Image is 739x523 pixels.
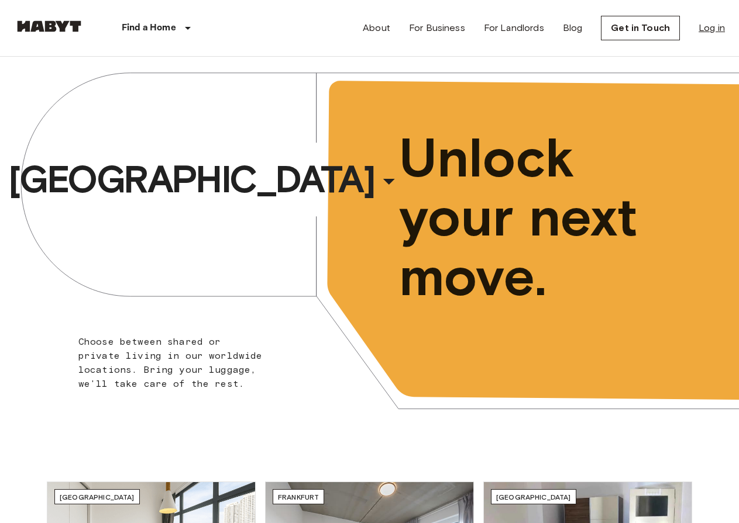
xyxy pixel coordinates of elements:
span: Frankfurt [278,493,319,501]
img: Habyt [14,20,84,32]
p: Find a Home [122,21,176,35]
span: [GEOGRAPHIC_DATA] [496,493,571,501]
a: For Landlords [484,21,544,35]
span: [GEOGRAPHIC_DATA] [60,493,135,501]
a: For Business [409,21,465,35]
a: Get in Touch [601,16,680,40]
a: About [363,21,390,35]
button: [GEOGRAPHIC_DATA] [4,153,407,206]
span: Unlock your next move. [399,129,695,306]
a: Log in [699,21,725,35]
span: [GEOGRAPHIC_DATA] [8,156,374,203]
span: Choose between shared or private living in our worldwide locations. Bring your luggage, we'll tak... [78,336,263,389]
a: Blog [563,21,583,35]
